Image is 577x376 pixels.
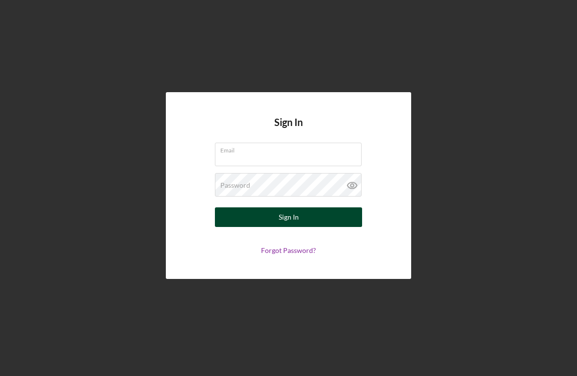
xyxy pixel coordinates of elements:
h4: Sign In [274,117,303,143]
button: Sign In [215,207,362,227]
label: Password [220,181,250,189]
div: Sign In [279,207,299,227]
a: Forgot Password? [261,246,316,254]
label: Email [220,143,362,154]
